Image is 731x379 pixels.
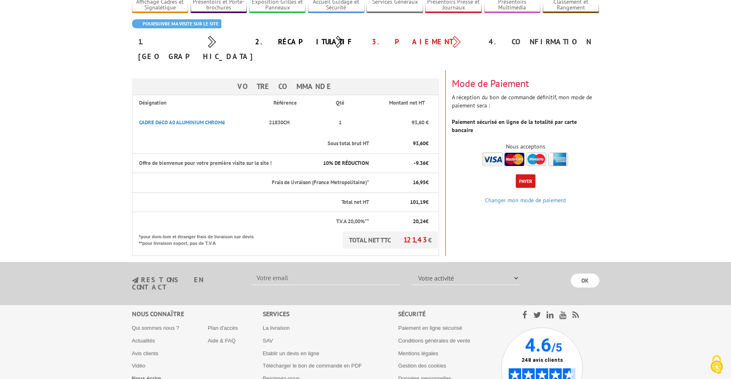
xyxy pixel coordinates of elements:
a: Vidéo [132,363,146,369]
div: Nous connaître [132,309,263,319]
h3: Votre Commande [132,78,439,95]
button: Payer [516,174,535,188]
div: Services [263,309,399,319]
p: Qté [311,99,369,107]
p: Référence [266,99,304,107]
p: - € [376,160,428,167]
div: 3. Paiement [366,34,483,49]
div: 4. Confirmation [483,34,599,49]
p: 93,60 € [376,119,428,127]
a: Poursuivre ma visite sur le site [132,19,221,28]
img: accepted.png [483,153,568,166]
p: Désignation [139,99,259,107]
p: 1 [311,119,369,127]
span: 10 [323,160,329,167]
div: 1. [GEOGRAPHIC_DATA] [132,34,249,64]
a: Changer mon mode de paiement [485,196,566,204]
a: Avis clients [132,350,159,356]
p: € [376,199,428,206]
a: Qui sommes nous ? [132,325,180,331]
div: Sécurité [398,309,501,319]
a: Paiement en ligne sécurisé [398,325,462,331]
a: Conditions générales de vente [398,338,470,344]
img: Cookies (fenêtre modale) [706,354,727,375]
a: Actualités [132,338,155,344]
p: Montant net HT [376,99,437,107]
p: € [376,218,428,226]
span: 121,43 [403,235,428,244]
a: La livraison [263,325,290,331]
a: Aide & FAQ [208,338,236,344]
a: Gestion des cookies [398,363,446,369]
strong: Paiement sécurisé en ligne de la totalité par carte bancaire [452,118,577,134]
input: Votre email [252,271,399,285]
p: 21830CH [266,115,304,131]
th: Sous total brut HT [132,134,370,153]
p: € [376,140,428,148]
p: % DE RÉDUCTION [311,160,369,167]
a: CADRE DéCO A0 ALUMINIUM CHROMé [139,119,225,126]
span: 20,24 [413,218,426,225]
a: Mentions légales [398,350,438,356]
input: OK [571,274,599,288]
div: A réception du bon de commande définitif, mon mode de paiement sera : [446,70,606,168]
span: 9.36 [416,160,426,167]
p: TOTAL NET TTC € [343,231,438,249]
th: Total net HT [132,192,370,212]
th: Frais de livraison (France Metropolitaine)* [132,173,370,193]
p: *pour dom-tom et étranger frais de livraison sur devis **pour livraison export, pas de T.V.A [139,231,262,247]
span: 93,60 [413,140,426,147]
h3: restons en contact [132,276,240,291]
a: Etablir un devis en ligne [263,350,319,356]
h3: Mode de Paiement [452,78,599,89]
div: Nous acceptons [452,142,599,151]
p: T.V.A 20,00%** [139,218,369,226]
span: 16,95 [413,179,426,186]
a: Plan d'accès [208,325,238,331]
p: € [376,179,428,187]
a: SAV [263,338,273,344]
th: Offre de bienvenue pour votre première visite sur le site ! [132,153,305,173]
img: newsletter.jpg [132,277,139,284]
a: Télécharger le bon de commande en PDF [263,363,362,369]
span: 101,19 [410,199,426,205]
a: 2. Récapitulatif [255,37,353,46]
button: Cookies (fenêtre modale) [702,351,731,379]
